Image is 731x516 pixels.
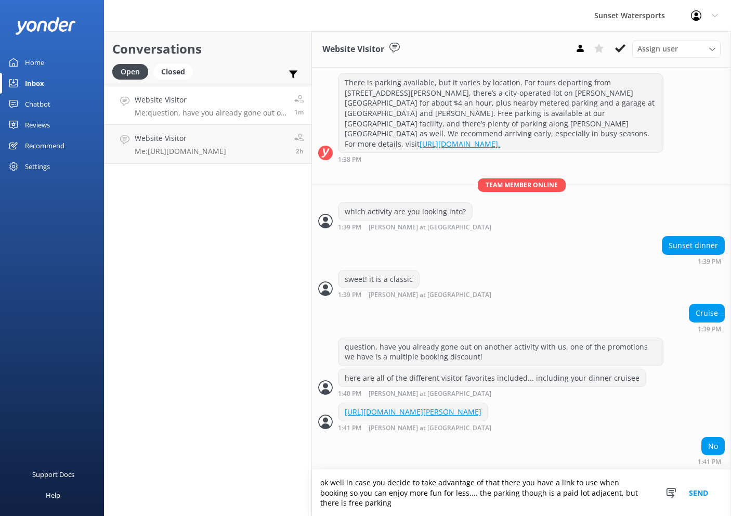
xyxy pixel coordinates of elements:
[338,157,361,163] strong: 1:38 PM
[369,224,491,231] span: [PERSON_NAME] at [GEOGRAPHIC_DATA]
[16,17,75,34] img: yonder-white-logo.png
[338,338,663,366] div: question, have you already gone out on another activity with us, one of the promotions we have is...
[25,94,50,114] div: Chatbot
[105,125,311,164] a: Website VisitorMe:[URL][DOMAIN_NAME]2h
[322,43,384,56] h3: Website Visitor
[338,74,663,152] div: There is parking available, but it varies by location. For tours departing from [STREET_ADDRESS][...
[345,407,481,417] a: [URL][DOMAIN_NAME][PERSON_NAME]
[338,391,361,397] strong: 1:40 PM
[338,369,646,387] div: here are all of the different visitor favorites included... including your dinner cruisee
[312,470,731,516] textarea: ok well in case you decide to take advantage of that there you have a link to use when booking so...
[698,259,721,265] strong: 1:39 PM
[294,108,304,117] span: 12:40pm 20-Aug-2025 (UTC -05:00) America/Cancun
[338,291,525,299] div: 12:39pm 20-Aug-2025 (UTC -05:00) America/Cancun
[369,391,491,397] span: [PERSON_NAME] at [GEOGRAPHIC_DATA]
[338,224,361,231] strong: 1:39 PM
[112,66,153,77] a: Open
[338,424,525,432] div: 12:41pm 20-Aug-2025 (UTC -05:00) America/Cancun
[689,325,725,332] div: 12:39pm 20-Aug-2025 (UTC -05:00) America/Cancun
[32,464,74,485] div: Support Docs
[25,135,64,156] div: Recommend
[338,425,361,432] strong: 1:41 PM
[420,139,500,149] a: [URL][DOMAIN_NAME].
[637,43,678,55] span: Assign user
[46,485,60,506] div: Help
[338,156,663,163] div: 12:38pm 20-Aug-2025 (UTC -05:00) America/Cancun
[25,52,44,73] div: Home
[135,108,286,118] p: Me: question, have you already gone out on another activity with us, one of the promotions we hav...
[112,64,148,80] div: Open
[662,237,724,254] div: Sunset dinner
[698,326,721,332] strong: 1:39 PM
[296,147,304,156] span: 09:45am 20-Aug-2025 (UTC -05:00) America/Cancun
[369,425,491,432] span: [PERSON_NAME] at [GEOGRAPHIC_DATA]
[153,64,193,80] div: Closed
[369,292,491,299] span: [PERSON_NAME] at [GEOGRAPHIC_DATA]
[338,292,361,299] strong: 1:39 PM
[135,133,226,144] h4: Website Visitor
[112,39,304,59] h2: Conversations
[698,62,721,68] strong: 1:38 PM
[25,73,44,94] div: Inbox
[338,270,419,288] div: sweet! it is a classic
[698,459,721,465] strong: 1:41 PM
[25,114,50,135] div: Reviews
[105,86,311,125] a: Website VisitorMe:question, have you already gone out on another activity with us, one of the pro...
[662,257,725,265] div: 12:39pm 20-Aug-2025 (UTC -05:00) America/Cancun
[689,304,724,322] div: Cruise
[478,178,566,191] span: Team member online
[698,458,725,465] div: 12:41pm 20-Aug-2025 (UTC -05:00) America/Cancun
[135,94,286,106] h4: Website Visitor
[338,203,472,221] div: which activity are you looking into?
[25,156,50,177] div: Settings
[135,147,226,156] p: Me: [URL][DOMAIN_NAME]
[702,437,724,455] div: No
[338,390,646,397] div: 12:40pm 20-Aug-2025 (UTC -05:00) America/Cancun
[153,66,198,77] a: Closed
[338,223,525,231] div: 12:39pm 20-Aug-2025 (UTC -05:00) America/Cancun
[679,470,718,516] button: Send
[632,41,721,57] div: Assign User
